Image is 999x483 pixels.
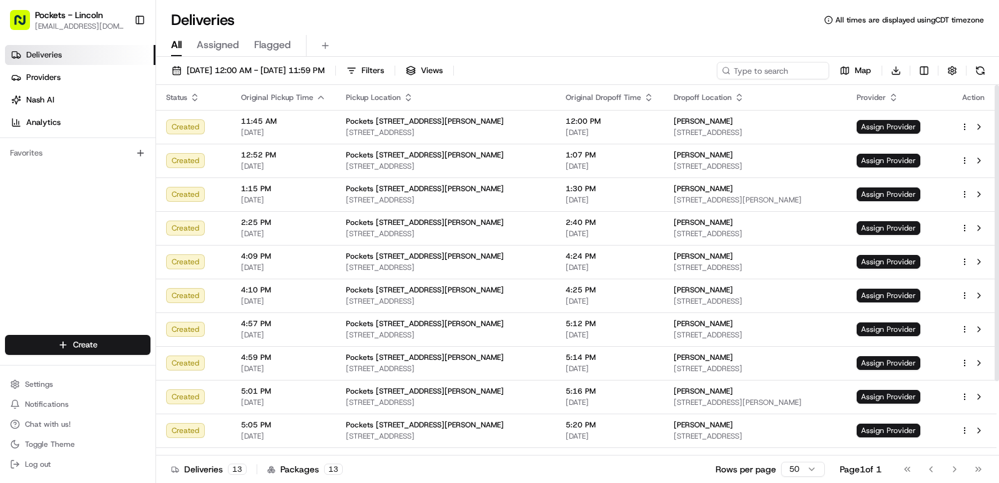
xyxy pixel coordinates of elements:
[241,150,326,160] span: 12:52 PM
[5,67,155,87] a: Providers
[241,397,326,407] span: [DATE]
[674,92,732,102] span: Dropoff Location
[267,463,343,476] div: Packages
[674,454,733,464] span: [PERSON_NAME]
[857,322,920,336] span: Assign Provider
[241,195,326,205] span: [DATE]
[566,251,654,261] span: 4:24 PM
[857,424,920,437] span: Assign Provider
[5,376,150,393] button: Settings
[241,217,326,227] span: 2:25 PM
[241,92,313,102] span: Original Pickup Time
[346,330,546,340] span: [STREET_ADDRESS]
[674,364,837,374] span: [STREET_ADDRESS]
[5,112,155,132] a: Analytics
[674,330,837,340] span: [STREET_ADDRESS]
[346,229,546,239] span: [STREET_ADDRESS]
[566,420,654,430] span: 5:20 PM
[566,431,654,441] span: [DATE]
[26,94,54,106] span: Nash AI
[716,463,776,476] p: Rows per page
[5,5,129,35] button: Pockets - Lincoln[EMAIL_ADDRESS][DOMAIN_NAME]
[834,62,877,79] button: Map
[566,116,654,126] span: 12:00 PM
[25,419,71,429] span: Chat with us!
[346,184,504,194] span: Pockets [STREET_ADDRESS][PERSON_NAME]
[674,217,733,227] span: [PERSON_NAME]
[346,319,504,329] span: Pockets [STREET_ADDRESS][PERSON_NAME]
[857,154,920,167] span: Assign Provider
[566,454,654,464] span: 6:04 PM
[566,319,654,329] span: 5:12 PM
[566,229,654,239] span: [DATE]
[840,463,882,476] div: Page 1 of 1
[857,356,920,370] span: Assign Provider
[566,195,654,205] span: [DATE]
[5,90,155,110] a: Nash AI
[566,217,654,227] span: 2:40 PM
[241,386,326,396] span: 5:01 PM
[241,352,326,362] span: 4:59 PM
[166,62,330,79] button: [DATE] 12:00 AM - [DATE] 11:59 PM
[855,65,871,76] span: Map
[26,117,61,128] span: Analytics
[171,10,235,30] h1: Deliveries
[960,92,987,102] div: Action
[674,161,837,171] span: [STREET_ADDRESS]
[346,127,546,137] span: [STREET_ADDRESS]
[717,62,829,79] input: Type to search
[400,62,448,79] button: Views
[674,397,837,407] span: [STREET_ADDRESS][PERSON_NAME]
[566,352,654,362] span: 5:14 PM
[35,21,124,31] button: [EMAIL_ADDRESS][DOMAIN_NAME]
[857,289,920,302] span: Assign Provider
[171,463,247,476] div: Deliveries
[566,92,641,102] span: Original Dropoff Time
[346,386,504,396] span: Pockets [STREET_ADDRESS][PERSON_NAME]
[241,229,326,239] span: [DATE]
[5,335,150,355] button: Create
[674,386,733,396] span: [PERSON_NAME]
[241,296,326,306] span: [DATE]
[346,251,504,261] span: Pockets [STREET_ADDRESS][PERSON_NAME]
[674,262,837,272] span: [STREET_ADDRESS]
[857,390,920,404] span: Assign Provider
[241,116,326,126] span: 11:45 AM
[73,339,97,351] span: Create
[674,285,733,295] span: [PERSON_NAME]
[566,150,654,160] span: 1:07 PM
[5,45,155,65] a: Deliveries
[674,352,733,362] span: [PERSON_NAME]
[566,330,654,340] span: [DATE]
[346,364,546,374] span: [STREET_ADDRESS]
[674,229,837,239] span: [STREET_ADDRESS]
[341,62,390,79] button: Filters
[241,184,326,194] span: 1:15 PM
[674,319,733,329] span: [PERSON_NAME]
[228,464,247,475] div: 13
[674,296,837,306] span: [STREET_ADDRESS]
[241,431,326,441] span: [DATE]
[187,65,325,76] span: [DATE] 12:00 AM - [DATE] 11:59 PM
[674,150,733,160] span: [PERSON_NAME]
[857,221,920,235] span: Assign Provider
[5,143,150,163] div: Favorites
[346,352,504,362] span: Pockets [STREET_ADDRESS][PERSON_NAME]
[566,262,654,272] span: [DATE]
[674,184,733,194] span: [PERSON_NAME]
[346,420,504,430] span: Pockets [STREET_ADDRESS][PERSON_NAME]
[566,296,654,306] span: [DATE]
[241,330,326,340] span: [DATE]
[566,161,654,171] span: [DATE]
[674,431,837,441] span: [STREET_ADDRESS]
[972,62,989,79] button: Refresh
[674,127,837,137] span: [STREET_ADDRESS]
[566,184,654,194] span: 1:30 PM
[166,92,187,102] span: Status
[254,37,291,52] span: Flagged
[241,420,326,430] span: 5:05 PM
[241,364,326,374] span: [DATE]
[5,436,150,453] button: Toggle Theme
[857,120,920,134] span: Assign Provider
